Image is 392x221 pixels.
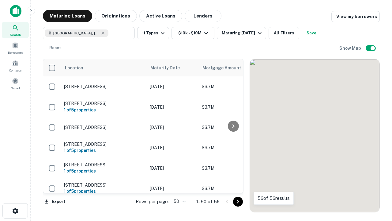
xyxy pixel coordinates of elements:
[331,11,380,22] a: View my borrowers
[150,144,196,151] p: [DATE]
[202,185,263,192] p: $3.7M
[95,10,137,22] button: Originations
[136,198,169,205] p: Rows per page:
[64,162,144,168] p: [STREET_ADDRESS]
[64,125,144,130] p: [STREET_ADDRESS]
[61,59,147,76] th: Location
[250,59,379,212] div: 0 0
[202,104,263,110] p: $3.7M
[185,10,221,22] button: Lenders
[64,168,144,174] h6: 1 of 5 properties
[43,10,92,22] button: Maturing Loans
[202,144,263,151] p: $3.7M
[10,5,21,17] img: capitalize-icon.png
[64,107,144,113] h6: 1 of 5 properties
[150,165,196,172] p: [DATE]
[45,42,65,54] button: Reset
[202,165,263,172] p: $3.7M
[64,142,144,147] p: [STREET_ADDRESS]
[233,197,243,207] button: Go to next page
[137,27,169,39] button: 11 Types
[11,86,20,91] span: Saved
[8,50,23,55] span: Borrowers
[150,64,188,72] span: Maturity Date
[339,45,362,52] h6: Show Map
[64,188,144,195] h6: 1 of 5 properties
[2,40,29,56] a: Borrowers
[258,195,290,202] p: 56 of 56 results
[196,198,220,205] p: 1–50 of 56
[64,182,144,188] p: [STREET_ADDRESS]
[65,64,83,72] span: Location
[147,59,199,76] th: Maturity Date
[302,27,321,39] button: Save your search to get updates of matches that match your search criteria.
[217,27,266,39] button: Maturing [DATE]
[150,104,196,110] p: [DATE]
[139,10,182,22] button: Active Loans
[150,185,196,192] p: [DATE]
[2,57,29,74] a: Contacts
[199,59,266,76] th: Mortgage Amount
[150,83,196,90] p: [DATE]
[2,22,29,38] a: Search
[150,124,196,131] p: [DATE]
[361,172,392,201] iframe: Chat Widget
[202,124,263,131] p: $3.7M
[2,75,29,92] a: Saved
[171,27,214,39] button: $10k - $10M
[202,64,249,72] span: Mortgage Amount
[171,197,187,206] div: 50
[64,84,144,89] p: [STREET_ADDRESS]
[64,101,144,106] p: [STREET_ADDRESS]
[9,68,21,73] span: Contacts
[53,30,99,36] span: [GEOGRAPHIC_DATA], [GEOGRAPHIC_DATA]
[10,32,21,37] span: Search
[64,147,144,154] h6: 1 of 5 properties
[222,29,263,37] div: Maturing [DATE]
[202,83,263,90] p: $3.7M
[43,197,67,206] button: Export
[269,27,299,39] button: All Filters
